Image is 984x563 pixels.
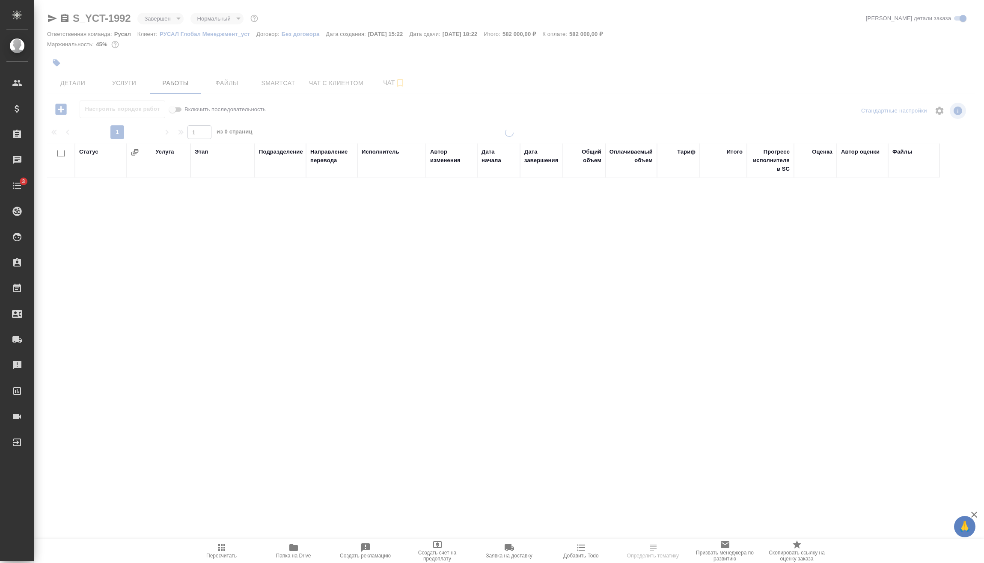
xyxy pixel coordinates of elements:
div: Итого [727,148,743,156]
button: 🙏 [954,516,975,537]
div: Исполнитель [362,148,399,156]
div: Услуга [155,148,174,156]
div: Автор оценки [841,148,880,156]
div: Этап [195,148,208,156]
button: Сгруппировать [131,148,139,157]
div: Файлы [892,148,912,156]
div: Дата начала [482,148,516,165]
span: 🙏 [957,518,972,536]
div: Автор изменения [430,148,473,165]
div: Тариф [677,148,696,156]
div: Статус [79,148,98,156]
div: Подразделение [259,148,303,156]
div: Оплачиваемый объем [609,148,653,165]
div: Прогресс исполнителя в SC [751,148,790,173]
div: Общий объем [567,148,601,165]
div: Оценка [812,148,832,156]
div: Дата завершения [524,148,559,165]
a: 3 [2,175,32,196]
div: Направление перевода [310,148,353,165]
span: 3 [17,177,30,186]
